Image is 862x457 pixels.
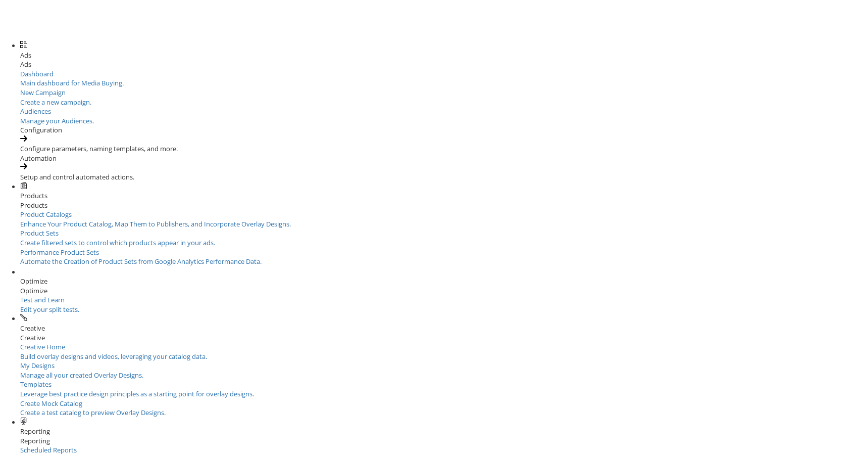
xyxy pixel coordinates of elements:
[20,333,862,343] div: Creative
[20,408,862,418] div: Create a test catalog to preview Overlay Designs.
[20,389,862,399] div: Leverage best practice design principles as a starting point for overlay designs.
[20,107,862,125] a: AudiencesManage your Audiences.
[20,248,862,266] a: Performance Product SetsAutomate the Creation of Product Sets from Google Analytics Performance D...
[20,277,47,286] span: Optimize
[20,51,31,60] span: Ads
[20,361,862,380] a: My DesignsManage all your created Overlay Designs.
[20,88,862,107] a: New CampaignCreate a new campaign.
[20,125,862,135] div: Configuration
[20,191,47,200] span: Products
[20,229,862,247] a: Product SetsCreate filtered sets to control which products appear in your ads.
[20,238,862,248] div: Create filtered sets to control which products appear in your ads.
[20,107,862,116] div: Audiences
[20,295,146,314] a: Test and LearnEdit your split tests.
[20,154,862,163] div: Automation
[20,116,862,126] div: Manage your Audiences.
[20,436,862,446] div: Reporting
[20,257,862,266] div: Automate the Creation of Product Sets from Google Analytics Performance Data.
[20,144,862,154] div: Configure parameters, naming templates, and more.
[20,342,862,352] div: Creative Home
[20,60,862,69] div: Ads
[20,445,862,455] div: Scheduled Reports
[20,78,862,88] div: Main dashboard for Media Buying.
[20,371,862,380] div: Manage all your created Overlay Designs.
[20,380,862,398] a: TemplatesLeverage best practice design principles as a starting point for overlay designs.
[20,88,862,98] div: New Campaign
[20,380,862,389] div: Templates
[20,361,862,371] div: My Designs
[20,210,862,229] a: Product CatalogsEnhance Your Product Catalog, Map Them to Publishers, and Incorporate Overlay Des...
[20,286,862,296] div: Optimize
[20,69,862,79] div: Dashboard
[20,248,862,257] div: Performance Product Sets
[20,352,862,361] div: Build overlay designs and videos, leveraging your catalog data.
[20,295,146,305] div: Test and Learn
[20,342,862,361] a: Creative HomeBuild overlay designs and videos, leveraging your catalog data.
[20,229,862,238] div: Product Sets
[20,305,146,314] div: Edit your split tests.
[20,69,862,88] a: DashboardMain dashboard for Media Buying.
[20,399,862,408] div: Create Mock Catalog
[20,399,862,418] a: Create Mock CatalogCreate a test catalog to preview Overlay Designs.
[20,210,862,219] div: Product Catalogs
[20,172,862,182] div: Setup and control automated actions.
[20,219,862,229] div: Enhance Your Product Catalog, Map Them to Publishers, and Incorporate Overlay Designs.
[20,201,862,210] div: Products
[20,427,50,436] span: Reporting
[20,98,862,107] div: Create a new campaign.
[20,324,45,333] span: Creative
